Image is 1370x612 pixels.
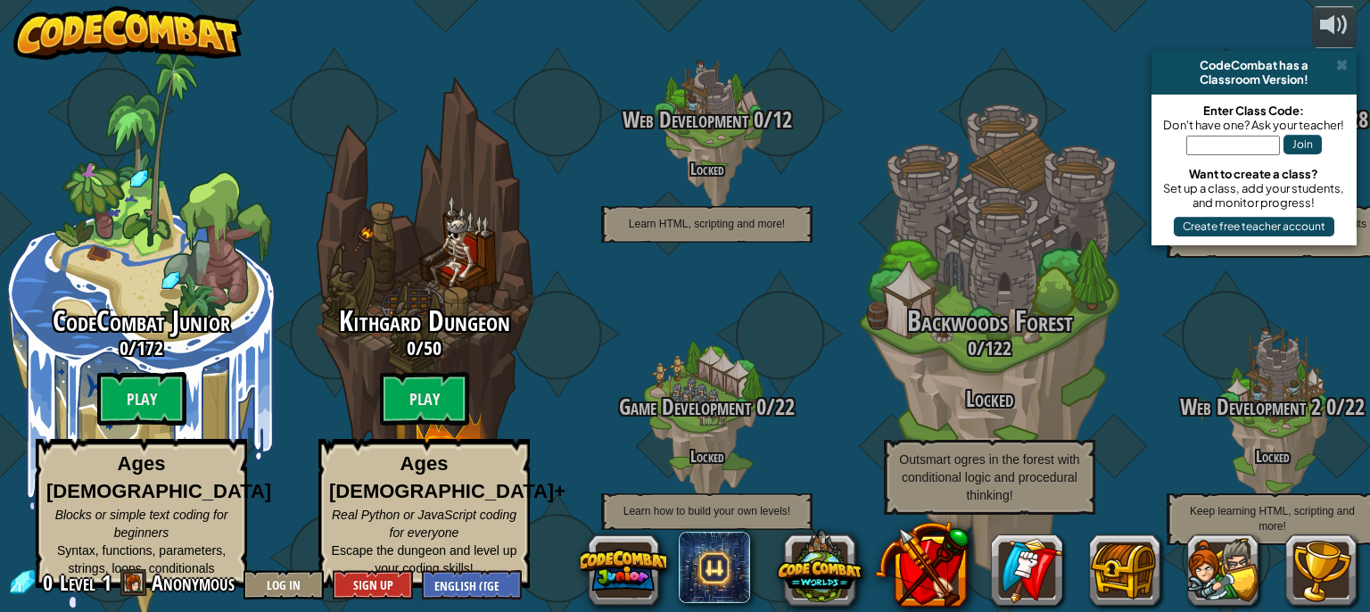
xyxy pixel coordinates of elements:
div: Classroom Version! [1159,72,1349,87]
span: Real Python or JavaScript coding for everyone [332,508,516,540]
span: 28 [1349,104,1368,135]
strong: Ages [DEMOGRAPHIC_DATA] [46,452,271,502]
button: Log In [243,570,324,600]
h3: / [283,337,565,359]
span: Game Development [619,392,751,422]
btn: Play [97,372,186,426]
span: Anonymous [152,568,235,597]
span: 0 [748,104,763,135]
span: Keep learning HTML, scripting and more! [1190,505,1355,533]
span: 0 [968,335,977,361]
div: CodeCombat has a [1159,58,1349,72]
span: 1 [102,568,111,597]
div: Enter Class Code: [1160,103,1348,118]
span: Web Development [623,104,748,135]
span: 0 [751,392,766,422]
button: Join [1283,135,1322,154]
span: 122 [985,335,1011,361]
span: Syntax, functions, parameters, strings, loops, conditionals [57,543,226,575]
h3: Locked [848,387,1131,411]
div: Set up a class, add your students, and monitor progress! [1160,181,1348,210]
h4: Locked [565,448,848,465]
span: Backwoods Forest [907,302,1073,340]
span: Web Development 2 [1180,392,1321,422]
btn: Play [380,372,469,426]
div: Don't have one? Ask your teacher! [1160,118,1348,132]
span: Outsmart ogres in the forest with conditional logic and procedural thinking! [899,452,1079,502]
span: 12 [772,104,792,135]
span: Learn how to build your own levels! [623,505,790,517]
button: Sign Up [333,570,413,600]
span: 0 [407,335,416,361]
img: CodeCombat - Learn how to code by playing a game [13,6,242,60]
h3: / [848,337,1131,359]
span: Learn HTML, scripting and more! [629,218,785,230]
span: 172 [136,335,163,361]
button: Create free teacher account [1174,217,1334,236]
span: Escape the dungeon and level up your coding skills! [332,543,517,575]
h3: / [565,395,848,419]
button: Adjust volume [1312,6,1357,48]
h3: / [565,108,848,132]
span: Level [60,568,95,598]
h4: Locked [565,161,848,178]
span: 50 [424,335,442,361]
span: 0 [120,335,128,361]
div: Want to create a class? [1160,167,1348,181]
span: 22 [1345,392,1365,422]
span: Blocks or simple text coding for beginners [55,508,228,540]
span: 0 [43,568,58,597]
span: 22 [775,392,795,422]
span: CodeCombat Junior [53,302,230,340]
span: Kithgard Dungeon [339,302,510,340]
strong: Ages [DEMOGRAPHIC_DATA]+ [329,452,565,502]
span: 0 [1321,392,1336,422]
